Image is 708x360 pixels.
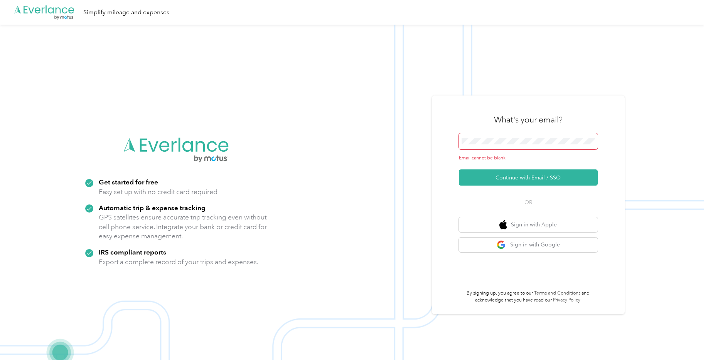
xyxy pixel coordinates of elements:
div: Simplify mileage and expenses [83,8,169,17]
img: google logo [497,240,506,250]
a: Privacy Policy [553,297,580,303]
button: apple logoSign in with Apple [459,217,598,232]
strong: Get started for free [99,178,158,186]
img: apple logo [499,220,507,229]
p: GPS satellites ensure accurate trip tracking even without cell phone service. Integrate your bank... [99,213,267,241]
a: Terms and Conditions [534,290,580,296]
p: Easy set up with no credit card required [99,187,217,197]
strong: IRS compliant reports [99,248,166,256]
p: Export a complete record of your trips and expenses. [99,257,258,267]
span: OR [515,198,542,206]
button: google logoSign in with Google [459,238,598,253]
button: Continue with Email / SSO [459,169,598,186]
div: Email cannot be blank [459,155,598,162]
p: By signing up, you agree to our and acknowledge that you have read our . [459,290,598,303]
h3: What's your email? [494,114,563,125]
strong: Automatic trip & expense tracking [99,204,206,212]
